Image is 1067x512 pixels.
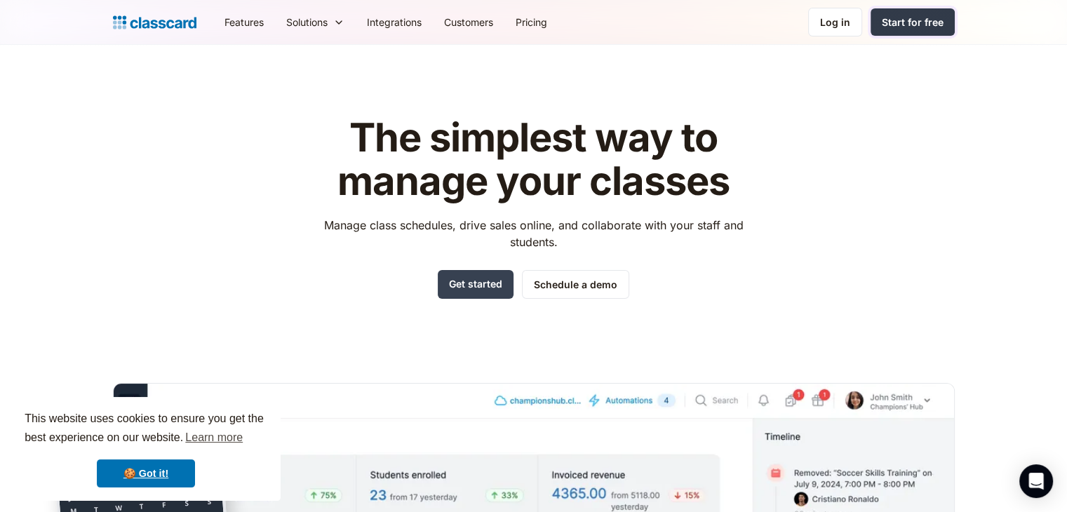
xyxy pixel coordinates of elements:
[275,6,356,38] div: Solutions
[11,397,281,501] div: cookieconsent
[286,15,328,29] div: Solutions
[311,217,756,250] p: Manage class schedules, drive sales online, and collaborate with your staff and students.
[113,13,196,32] a: home
[882,15,944,29] div: Start for free
[25,410,267,448] span: This website uses cookies to ensure you get the best experience on our website.
[97,459,195,487] a: dismiss cookie message
[438,270,514,299] a: Get started
[522,270,629,299] a: Schedule a demo
[183,427,245,448] a: learn more about cookies
[1019,464,1053,498] div: Open Intercom Messenger
[808,8,862,36] a: Log in
[820,15,850,29] div: Log in
[504,6,558,38] a: Pricing
[356,6,433,38] a: Integrations
[213,6,275,38] a: Features
[871,8,955,36] a: Start for free
[311,116,756,203] h1: The simplest way to manage your classes
[433,6,504,38] a: Customers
